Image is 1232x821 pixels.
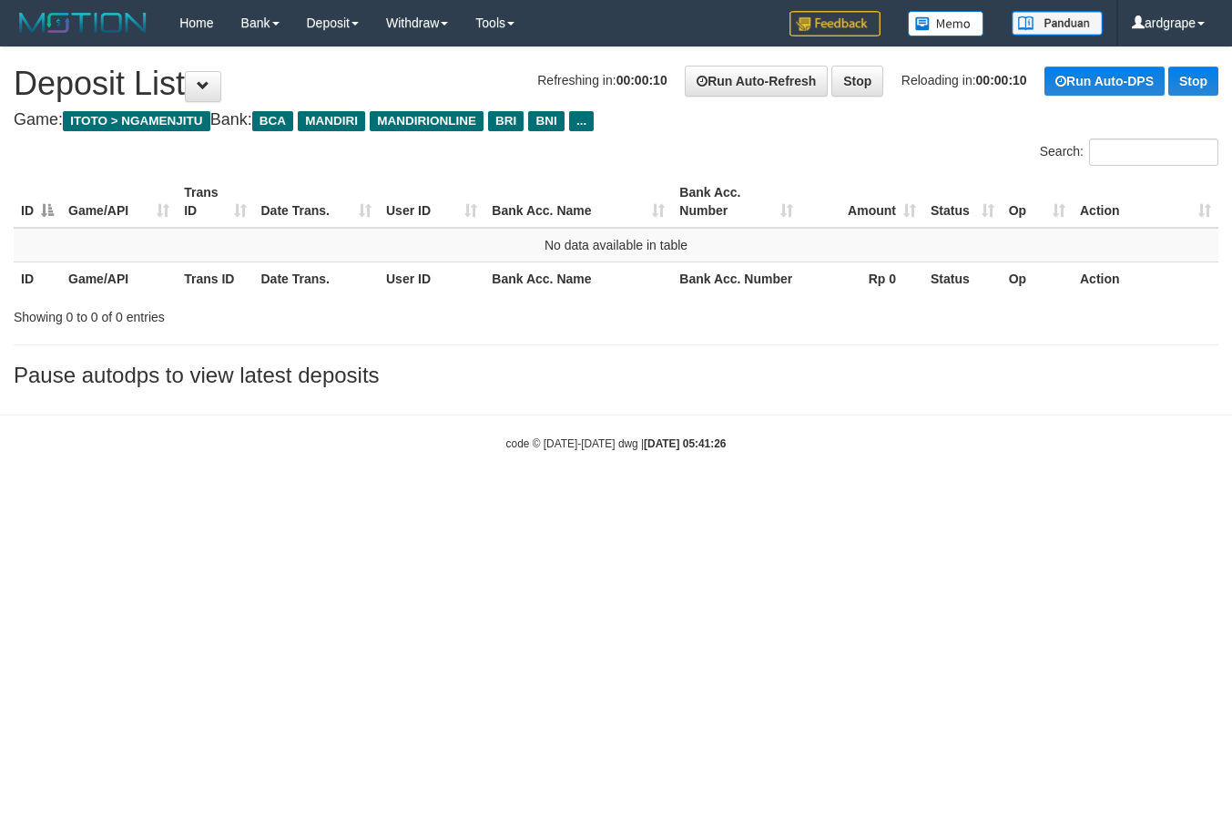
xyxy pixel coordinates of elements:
span: BNI [528,111,564,131]
th: Action [1073,262,1218,295]
th: Op [1002,262,1073,295]
th: Trans ID: activate to sort column ascending [177,176,253,228]
span: Refreshing in: [537,73,667,87]
th: User ID [379,262,484,295]
th: User ID: activate to sort column ascending [379,176,484,228]
span: MANDIRI [298,111,365,131]
a: Run Auto-DPS [1044,67,1165,96]
span: MANDIRIONLINE [370,111,484,131]
th: Amount: activate to sort column ascending [800,176,923,228]
span: ITOTO > NGAMENJITU [63,111,210,131]
th: Status: activate to sort column ascending [923,176,1002,228]
small: code © [DATE]-[DATE] dwg | [506,437,727,450]
span: BRI [488,111,524,131]
strong: 00:00:10 [976,73,1027,87]
img: panduan.png [1012,11,1103,36]
input: Search: [1089,139,1218,166]
div: Showing 0 to 0 of 0 entries [14,301,500,326]
h3: Pause autodps to view latest deposits [14,364,1218,387]
th: Action: activate to sort column ascending [1073,176,1218,228]
img: Button%20Memo.svg [908,11,984,36]
th: Date Trans.: activate to sort column ascending [254,176,379,228]
th: Trans ID [177,262,253,295]
th: Bank Acc. Number [672,262,800,295]
td: No data available in table [14,228,1218,262]
th: ID [14,262,61,295]
th: Bank Acc. Name: activate to sort column ascending [484,176,672,228]
span: BCA [252,111,293,131]
img: Feedback.jpg [789,11,881,36]
a: Stop [831,66,883,97]
th: Status [923,262,1002,295]
h4: Game: Bank: [14,111,1218,129]
th: Game/API [61,262,177,295]
span: ... [569,111,594,131]
th: Bank Acc. Number: activate to sort column ascending [672,176,800,228]
label: Search: [1040,139,1218,166]
th: Op: activate to sort column ascending [1002,176,1073,228]
th: ID: activate to sort column descending [14,176,61,228]
a: Stop [1168,67,1218,96]
strong: [DATE] 05:41:26 [644,437,726,450]
h1: Deposit List [14,66,1218,102]
span: Reloading in: [901,73,1027,87]
img: MOTION_logo.png [14,9,152,36]
th: Date Trans. [254,262,379,295]
th: Rp 0 [800,262,923,295]
th: Bank Acc. Name [484,262,672,295]
strong: 00:00:10 [616,73,667,87]
a: Run Auto-Refresh [685,66,828,97]
th: Game/API: activate to sort column ascending [61,176,177,228]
